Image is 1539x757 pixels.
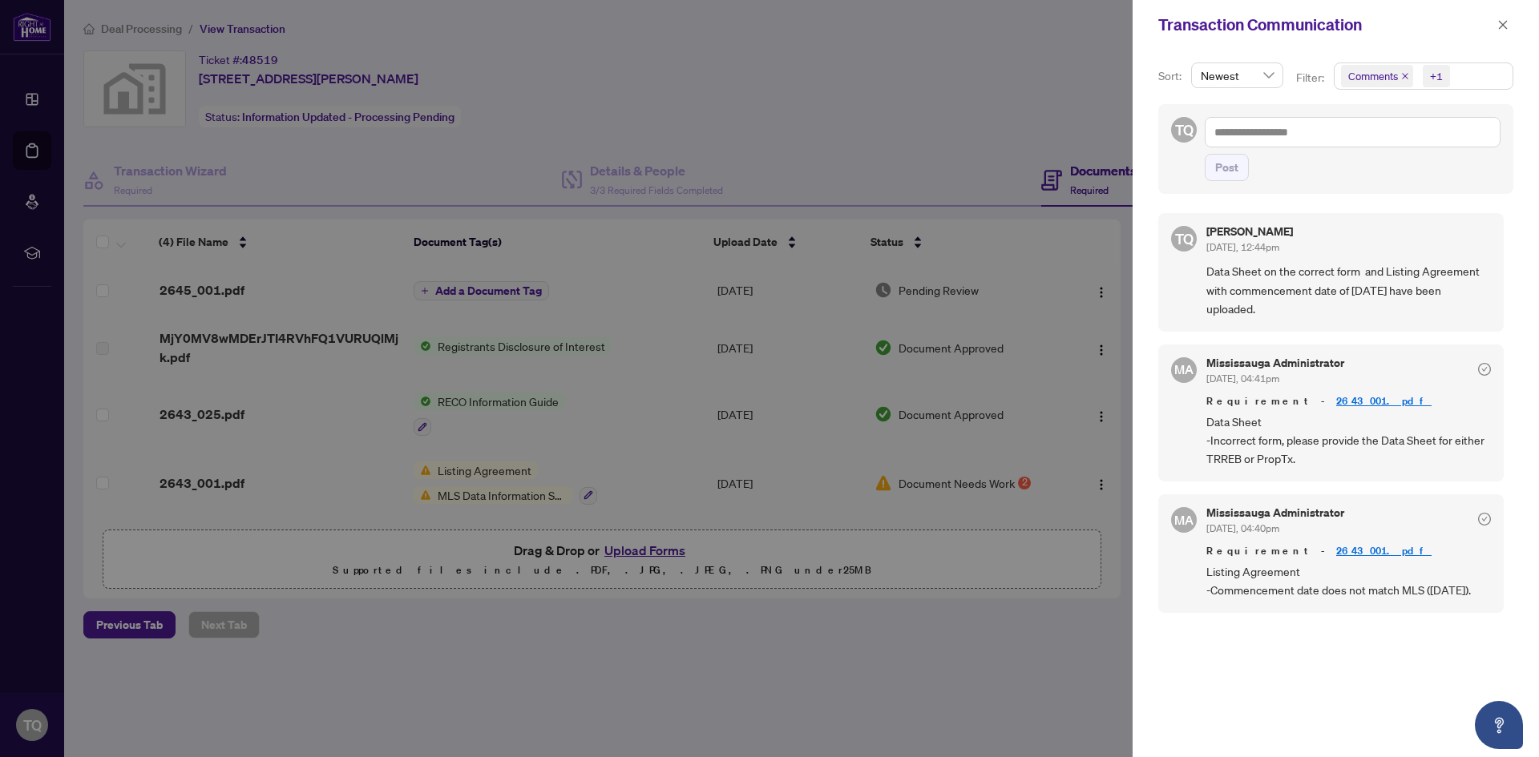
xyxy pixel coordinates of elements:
span: TQ [1175,119,1194,141]
span: Data Sheet on the correct form and Listing Agreement with commencement date of [DATE] have been u... [1206,262,1491,318]
div: Transaction Communication [1158,13,1493,37]
span: Comments [1341,65,1413,87]
span: [DATE], 04:41pm [1206,372,1279,385]
button: Post [1205,154,1249,181]
span: Requirement - [1206,393,1491,409]
span: close [1497,19,1509,30]
span: TQ [1175,228,1194,250]
span: Data Sheet -Incorrect form, please provide the Data Sheet for either TRREB or PropTx. [1206,413,1491,469]
span: Newest [1201,63,1274,87]
span: Listing Agreement -Commencement date does not match MLS ([DATE]). [1206,562,1491,600]
span: check-circle [1478,513,1491,525]
span: close [1401,72,1409,80]
a: 2643_001.pdf [1336,394,1432,408]
span: [DATE], 04:40pm [1206,522,1279,534]
h5: [PERSON_NAME] [1206,226,1293,237]
button: Open asap [1475,701,1523,749]
span: MA [1174,360,1194,379]
a: 2643_001.pdf [1336,544,1432,558]
p: Sort: [1158,67,1185,85]
span: Requirement - [1206,543,1491,559]
h5: Mississauga Administrator [1206,507,1344,518]
span: Comments [1348,68,1398,84]
span: [DATE], 12:44pm [1206,241,1279,253]
h5: Mississauga Administrator [1206,357,1344,368]
span: MA [1174,510,1194,529]
p: Filter: [1296,69,1327,87]
div: +1 [1430,68,1443,84]
span: check-circle [1478,363,1491,376]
